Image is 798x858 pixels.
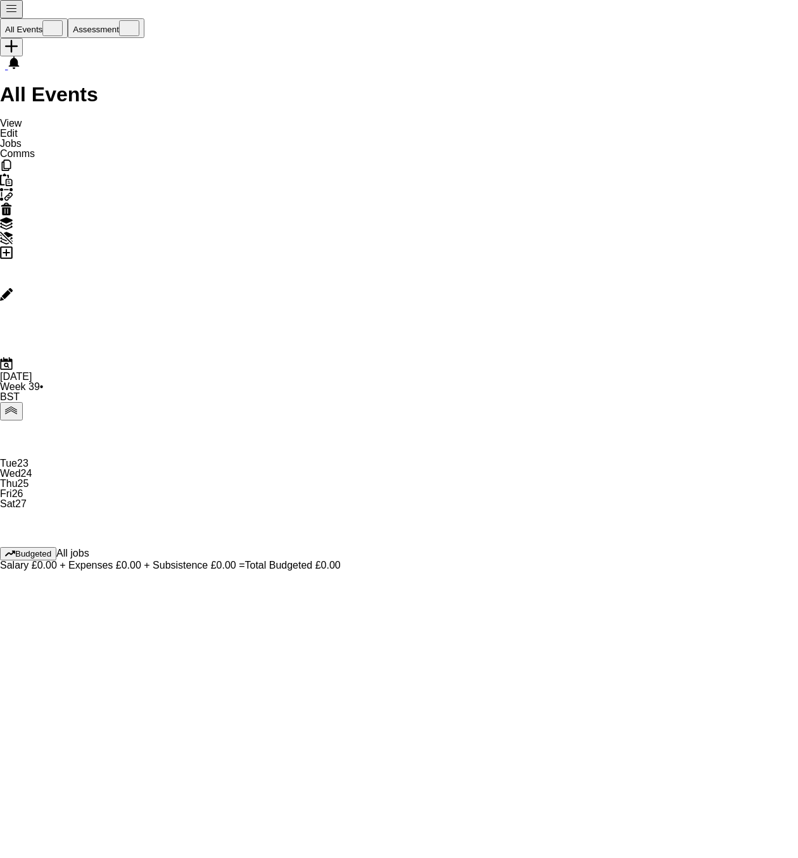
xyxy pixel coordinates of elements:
iframe: Chat Widget [735,797,798,858]
span: 24 [21,468,32,479]
span: Total Budgeted £0.00 [245,560,341,571]
span: Budgeted [15,549,51,558]
span: 25 [18,478,29,489]
span: 23 [17,458,28,469]
button: Assessment [68,18,144,38]
span: 27 [15,498,27,509]
span: All jobs [56,548,89,558]
span: 26 [12,488,23,499]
